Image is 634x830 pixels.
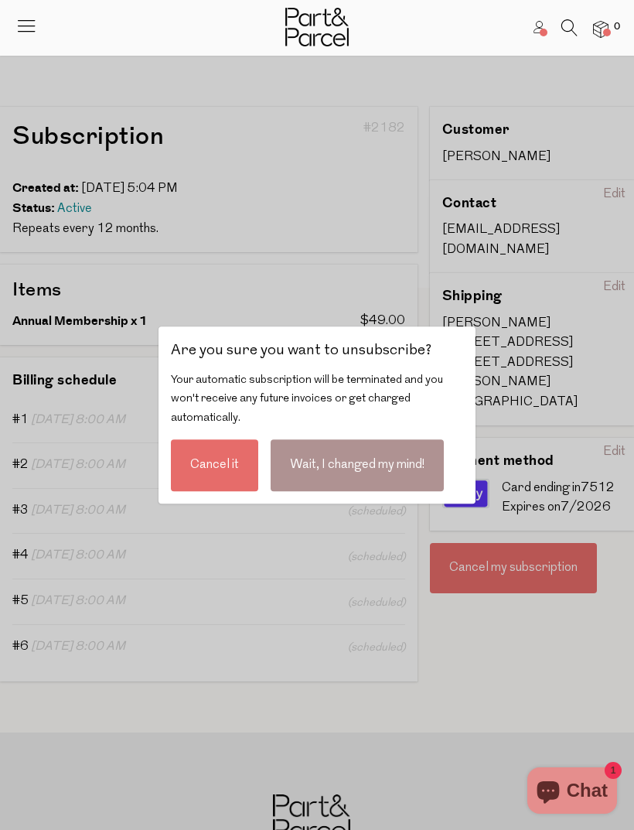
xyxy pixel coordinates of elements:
a: 0 [593,21,608,37]
span: 0 [610,20,624,34]
div: Your automatic subscription will be terminated and you won't receive any future invoices or get c... [171,371,463,428]
inbox-online-store-chat: Shopify online store chat [523,767,622,818]
div: Wait, I changed my mind! [271,439,444,491]
img: Part&Parcel [285,8,349,46]
div: Are you sure you want to unsubscribe? [171,339,463,364]
div: Cancel it [171,439,258,491]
